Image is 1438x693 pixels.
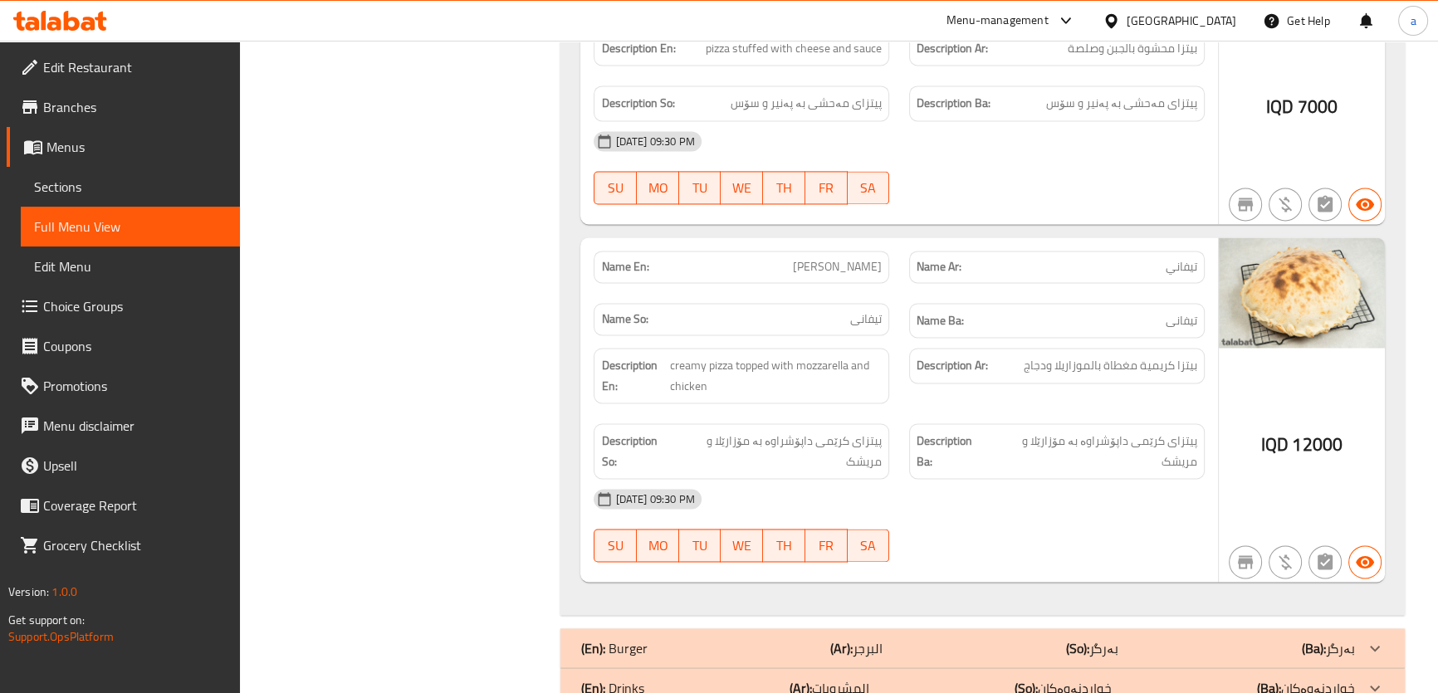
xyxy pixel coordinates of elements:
strong: Name Ar: [917,258,961,276]
strong: Description Ba: [917,431,988,471]
a: Coverage Report [7,486,240,525]
span: Full Menu View [34,217,227,237]
span: Promotions [43,376,227,396]
span: Grocery Checklist [43,535,227,555]
button: Not branch specific item [1229,545,1262,578]
button: TH [763,529,805,562]
span: SA [854,176,883,200]
a: Grocery Checklist [7,525,240,565]
button: Purchased item [1269,545,1302,578]
a: Branches [7,87,240,127]
button: TU [679,171,721,204]
span: IQD [1261,428,1289,461]
a: Coupons [7,326,240,366]
span: TH [770,534,799,558]
a: Promotions [7,366,240,406]
button: TU [679,529,721,562]
span: پیتزای کرێمی داپۆشراوە بە مۆزارێلا و مریشک [991,431,1197,471]
span: MO [643,534,673,558]
b: (Ba): [1302,636,1326,661]
button: Not has choices [1308,545,1342,578]
button: WE [721,529,763,562]
span: TH [770,176,799,200]
span: Choice Groups [43,296,227,316]
span: Coverage Report [43,495,227,515]
span: IQD [1266,90,1294,123]
span: تیفانی [1166,310,1197,331]
strong: Description En: [601,355,667,396]
div: Menu-management [946,11,1049,31]
b: (Ar): [830,636,853,661]
button: WE [721,171,763,204]
span: 1.0.0 [51,581,77,603]
img: Lamo_Brand_Tiffany_Hardi_638960743821536104.jpg [1219,237,1385,348]
strong: Name So: [601,310,648,328]
span: TU [686,534,715,558]
a: Menu disclaimer [7,406,240,446]
button: SU [594,171,637,204]
button: FR [805,171,848,204]
span: SU [601,176,630,200]
p: بەرگر [1302,638,1355,658]
span: a [1410,12,1416,30]
button: Available [1348,545,1382,578]
span: Menu disclaimer [43,416,227,436]
span: تيفاني [1166,258,1197,276]
span: بيتزا محشوة بالجبن وصلصة [1068,38,1197,59]
strong: Description Ar: [917,355,988,376]
strong: Description Ar: [917,38,988,59]
button: SU [594,529,637,562]
a: Sections [21,167,240,207]
button: Purchased item [1269,188,1302,221]
p: بەرگر [1066,638,1118,658]
a: Upsell [7,446,240,486]
span: TU [686,176,715,200]
div: [GEOGRAPHIC_DATA] [1127,12,1236,30]
span: بيتزا كريمية مغطاة بالموزاريلا ودجاج [1024,355,1197,376]
span: پیتزای کرێمی داپۆشراوە بە مۆزارێلا و مریشک [676,431,883,471]
span: SU [601,534,630,558]
a: Edit Restaurant [7,47,240,87]
span: MO [643,176,673,200]
span: pizza stuffed with cheese and sauce [706,38,882,59]
strong: Description So: [601,93,674,114]
span: تیفانی [850,310,882,328]
span: پیتزای مەحشی بە پەنیر و سۆس [1046,93,1197,114]
button: MO [637,529,679,562]
span: SA [854,534,883,558]
button: SA [848,529,890,562]
span: WE [727,534,756,558]
strong: Description So: [601,431,672,471]
a: Full Menu View [21,207,240,246]
span: Upsell [43,456,227,476]
span: Menus [46,137,227,157]
div: (En): Burger(Ar):البرجر(So):بەرگر(Ba):بەرگر [560,628,1404,668]
b: (En): [580,636,604,661]
span: Version: [8,581,49,603]
span: creamy pizza topped with mozzarella and chicken [670,355,882,396]
span: [DATE] 09:30 PM [609,134,701,149]
span: Branches [43,97,227,117]
strong: Name Ba: [917,310,964,331]
button: SA [848,171,890,204]
strong: Name En: [601,258,648,276]
p: Burger [580,638,647,658]
span: WE [727,176,756,200]
span: Get support on: [8,609,85,631]
span: 7000 [1297,90,1338,123]
span: [DATE] 09:30 PM [609,491,701,507]
button: FR [805,529,848,562]
span: 12000 [1292,428,1343,461]
span: Coupons [43,336,227,356]
span: FR [812,176,841,200]
strong: Description En: [601,38,675,59]
button: Not branch specific item [1229,188,1262,221]
button: MO [637,171,679,204]
span: Sections [34,177,227,197]
a: Choice Groups [7,286,240,326]
a: Menus [7,127,240,167]
a: Support.OpsPlatform [8,626,114,647]
span: [PERSON_NAME] [793,258,882,276]
span: پیتزای مەحشی بە پەنیر و سۆس [731,93,882,114]
strong: Description Ba: [917,93,990,114]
